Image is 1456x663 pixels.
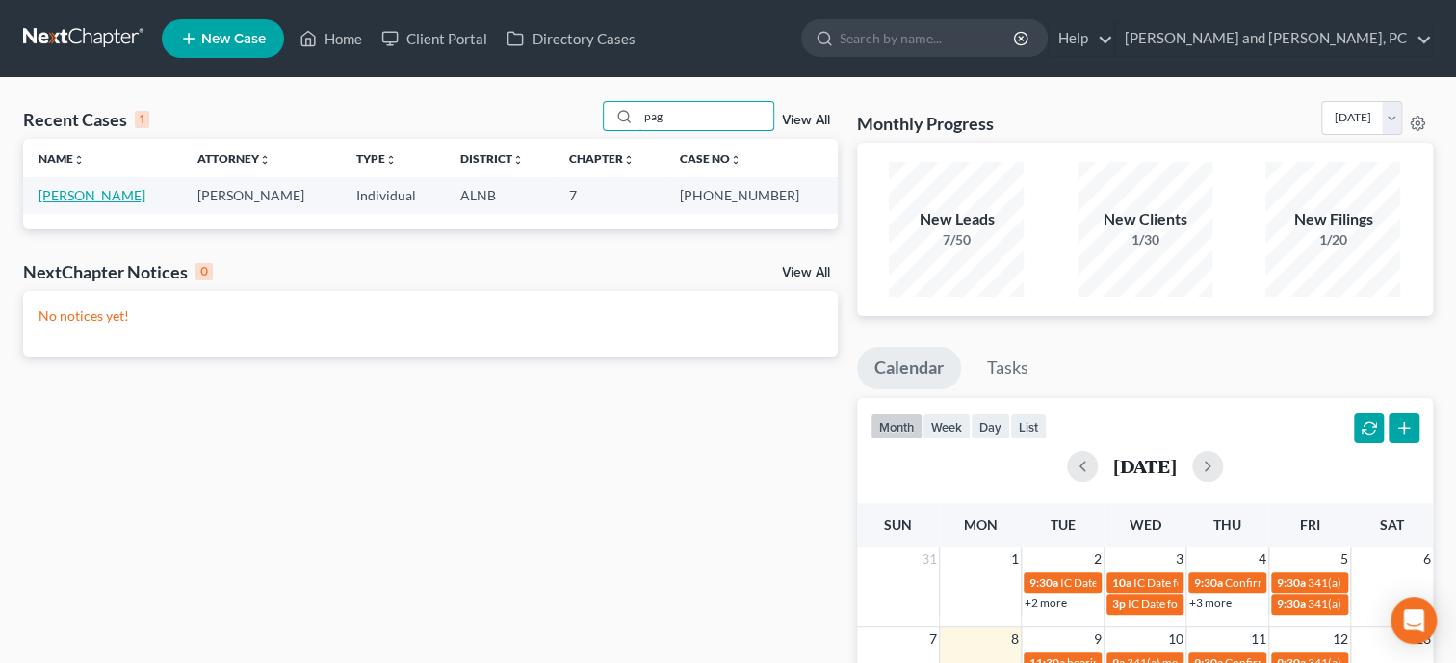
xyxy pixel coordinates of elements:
input: Search by name... [638,102,773,130]
span: 8 [1009,627,1021,650]
span: 11 [1249,627,1268,650]
span: Thu [1213,517,1241,533]
button: day [971,413,1010,439]
span: 1 [1009,547,1021,570]
h2: [DATE] [1113,456,1177,476]
div: New Leads [889,208,1024,230]
span: 6 [1421,547,1433,570]
a: Attorneyunfold_more [197,151,271,166]
span: 3p [1112,597,1126,611]
i: unfold_more [512,154,524,166]
a: Case Nounfold_more [680,151,741,166]
a: Nameunfold_more [39,151,85,166]
span: 7 [927,627,939,650]
span: Tue [1050,517,1075,533]
div: New Filings [1265,208,1400,230]
span: Wed [1129,517,1160,533]
span: 9:30a [1277,597,1306,611]
div: Recent Cases [23,108,149,131]
a: Districtunfold_more [460,151,524,166]
td: ALNB [445,177,554,213]
i: unfold_more [385,154,397,166]
a: Chapterunfold_more [569,151,635,166]
a: +3 more [1189,596,1232,610]
td: [PHONE_NUMBER] [664,177,838,213]
span: Mon [963,517,997,533]
span: 9:30a [1277,575,1306,590]
a: Tasks [970,347,1046,389]
i: unfold_more [730,154,741,166]
span: 31 [920,547,939,570]
button: list [1010,413,1047,439]
div: NextChapter Notices [23,260,213,283]
i: unfold_more [73,154,85,166]
a: View All [782,114,830,127]
a: +2 more [1025,596,1067,610]
td: Individual [341,177,445,213]
span: 10a [1112,575,1131,590]
span: 12 [1331,627,1350,650]
a: Typeunfold_more [356,151,397,166]
span: Confirmation hearing for [PERSON_NAME] [1225,575,1443,590]
span: IC Date for [PERSON_NAME] [1060,575,1208,590]
button: month [871,413,923,439]
input: Search by name... [840,20,1016,56]
td: [PERSON_NAME] [182,177,341,213]
span: 2 [1092,547,1104,570]
span: 3 [1174,547,1185,570]
div: 1/20 [1265,230,1400,250]
div: 0 [195,263,213,280]
span: 9 [1092,627,1104,650]
span: 4 [1257,547,1268,570]
div: 1/30 [1078,230,1212,250]
span: Fri [1299,517,1319,533]
a: Home [290,21,372,56]
div: New Clients [1078,208,1212,230]
a: [PERSON_NAME] and [PERSON_NAME], PC [1115,21,1432,56]
i: unfold_more [259,154,271,166]
button: week [923,413,971,439]
span: New Case [201,32,266,46]
span: Sun [884,517,912,533]
a: [PERSON_NAME] [39,187,145,203]
i: unfold_more [623,154,635,166]
td: 7 [554,177,664,213]
div: Open Intercom Messenger [1391,597,1437,644]
a: Help [1049,21,1113,56]
span: 9:30a [1029,575,1058,590]
span: IC Date for [PERSON_NAME] [1133,575,1281,590]
span: 9:30a [1194,575,1223,590]
a: Client Portal [372,21,497,56]
span: 5 [1339,547,1350,570]
div: 1 [135,111,149,128]
h3: Monthly Progress [857,112,994,135]
a: Directory Cases [497,21,644,56]
span: Sat [1380,517,1404,533]
p: No notices yet! [39,306,822,326]
span: 10 [1166,627,1185,650]
a: Calendar [857,347,961,389]
div: 7/50 [889,230,1024,250]
a: View All [782,266,830,279]
span: IC Date for [PERSON_NAME] [1128,597,1275,611]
